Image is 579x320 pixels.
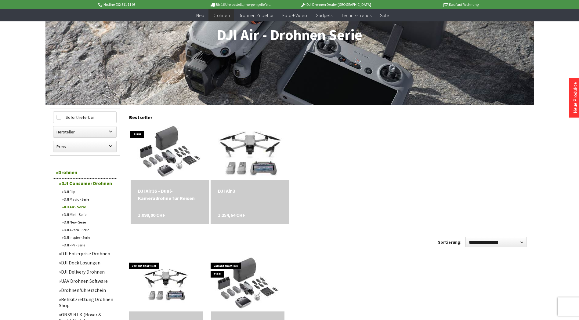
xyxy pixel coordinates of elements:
[218,187,282,195] a: DJI Air 3 1.254,64 CHF
[238,12,274,18] span: Drohnen Zubehör
[341,12,371,18] span: Technik-Trends
[59,241,117,249] a: DJI FPV - Serie
[56,249,117,258] a: DJI Enterprise Drohnen
[337,9,376,22] a: Technik-Trends
[138,211,165,219] span: 1.099,00 CHF
[53,166,117,179] a: Drohnen
[138,256,193,311] img: DJI Air 3
[138,187,202,202] div: DJI Air 3S - Dual-Kameradrohne für Reisen
[56,295,117,310] a: Rehkitzrettung Drohnen Shop
[218,211,245,219] span: 1.254,64 CHF
[56,276,117,285] a: UAV Drohnen Software
[288,1,383,8] p: DJI Drohnen Dealer [GEOGRAPHIC_DATA]
[376,9,393,22] a: Sale
[215,256,280,311] img: DJI Air 3S - Dual-Kameradrohne für Reisen
[53,112,116,123] label: Sofort lieferbar
[572,82,578,113] a: Neue Produkte
[50,27,530,43] h1: DJI Air - Drohnen Serie
[137,125,202,180] img: DJI Air 3S - Dual-Kameradrohne für Reisen
[53,141,116,152] label: Preis
[383,1,479,8] p: Kauf auf Rechnung
[59,211,117,218] a: DJI Mini - Serie
[56,285,117,295] a: Drohnenführerschein
[311,9,337,22] a: Gadgets
[212,114,288,191] img: DJI Air 3
[56,179,117,188] a: DJI Consumer Drohnen
[234,9,278,22] a: Drohnen Zubehör
[278,9,311,22] a: Foto + Video
[282,12,307,18] span: Foto + Video
[59,203,117,211] a: DJI Air - Serie
[59,188,117,195] a: DJI Flip
[438,237,461,247] label: Sortierung:
[218,187,282,195] div: DJI Air 3
[59,195,117,203] a: DJI Mavic - Serie
[196,12,204,18] span: Neu
[56,258,117,267] a: DJI Dock Lösungen
[59,218,117,226] a: DJI Neo - Serie
[129,108,530,123] div: Bestseller
[138,187,202,202] a: DJI Air 3S - Dual-Kameradrohne für Reisen 1.099,00 CHF
[56,267,117,276] a: DJI Delivery Drohnen
[192,9,208,22] a: Neu
[213,12,230,18] span: Drohnen
[193,1,288,8] p: Bis 16 Uhr bestellt, morgen geliefert.
[53,126,116,137] label: Hersteller
[59,234,117,241] a: DJI Inspire - Serie
[208,9,234,22] a: Drohnen
[97,1,193,8] p: Hotline 032 511 11 03
[316,12,332,18] span: Gadgets
[380,12,389,18] span: Sale
[59,226,117,234] a: DJI Avata - Serie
